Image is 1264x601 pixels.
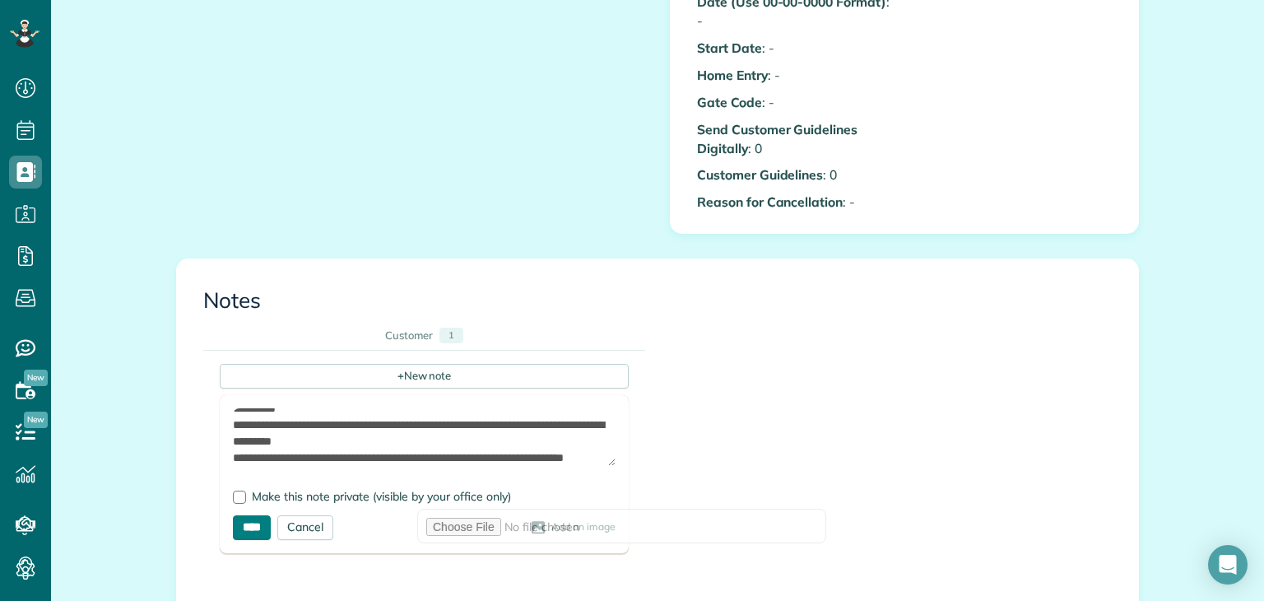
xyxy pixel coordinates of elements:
[697,93,892,112] p: : -
[697,165,892,184] p: : 0
[697,120,892,158] p: : 0
[439,328,463,343] div: 1
[697,67,768,83] b: Home Entry
[24,412,48,428] span: New
[252,489,511,504] span: Make this note private (visible by your office only)
[697,66,892,85] p: : -
[24,370,48,386] span: New
[697,39,892,58] p: : -
[397,368,404,383] span: +
[697,94,762,110] b: Gate Code
[697,166,823,183] b: Customer Guidelines
[203,289,1112,313] h3: Notes
[1208,545,1248,585] div: Open Intercom Messenger
[697,40,762,56] b: Start Date
[697,193,892,212] p: : -
[220,364,629,389] div: New note
[277,515,333,540] div: Cancel
[697,193,843,210] b: Reason for Cancellation
[697,121,857,156] b: Send Customer Guidelines Digitally
[385,328,433,343] div: Customer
